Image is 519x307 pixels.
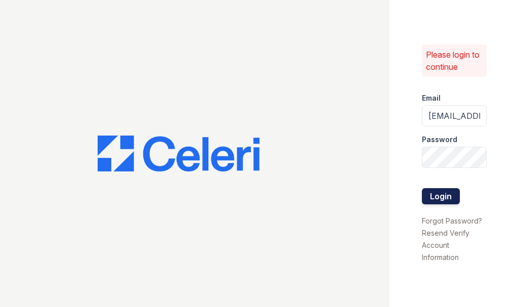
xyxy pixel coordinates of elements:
a: Resend Verify Account Information [422,229,469,261]
img: CE_Logo_Blue-a8612792a0a2168367f1c8372b55b34899dd931a85d93a1a3d3e32e68fde9ad4.png [98,136,259,172]
p: Please login to continue [426,49,483,73]
label: Email [422,93,441,103]
button: Login [422,188,460,204]
a: Forgot Password? [422,216,482,225]
label: Password [422,135,457,145]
